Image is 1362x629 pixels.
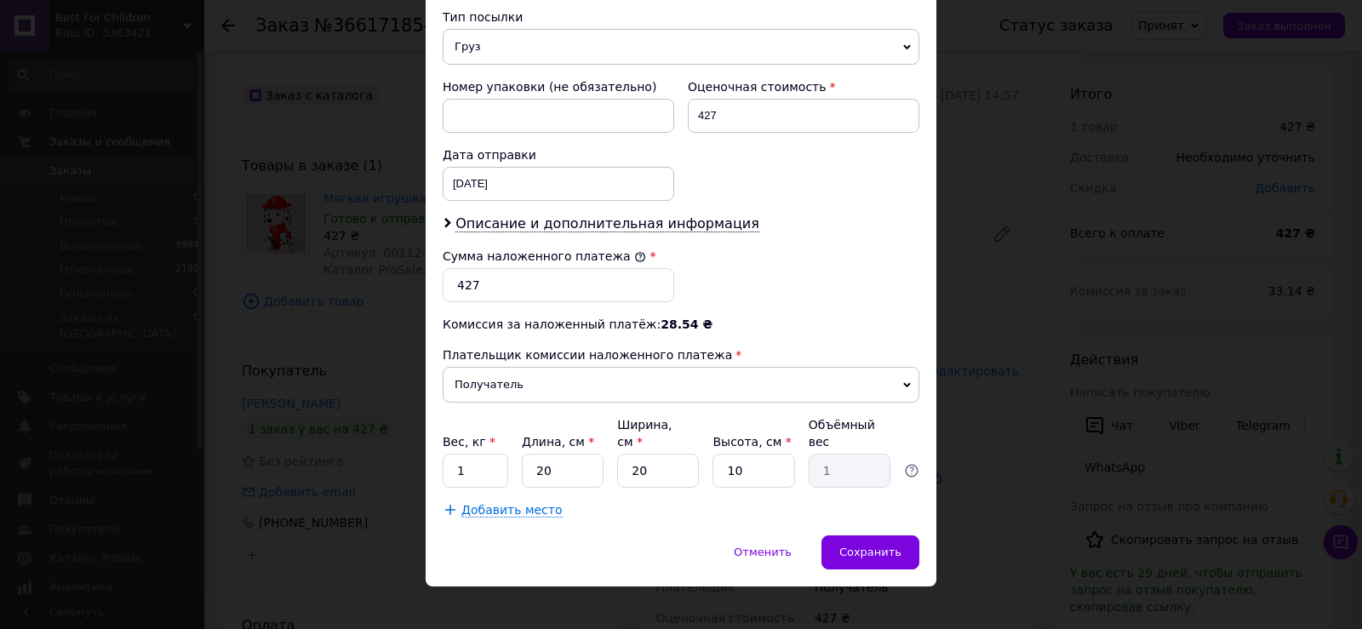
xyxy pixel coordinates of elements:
label: Длина, см [522,435,594,449]
span: Получатель [443,367,919,403]
span: Груз [443,29,919,65]
span: 28.54 ₴ [661,317,712,331]
label: Вес, кг [443,435,495,449]
div: Объёмный вес [809,416,890,450]
label: Ширина, см [617,418,672,449]
label: Высота, см [712,435,791,449]
span: Отменить [734,546,792,558]
span: Тип посылки [443,10,523,24]
span: Плательщик комиссии наложенного платежа [443,348,732,362]
div: Дата отправки [443,146,674,163]
label: Сумма наложенного платежа [443,249,646,263]
div: Номер упаковки (не обязательно) [443,78,674,95]
div: Комиссия за наложенный платёж: [443,316,919,333]
span: Сохранить [839,546,901,558]
span: Добавить место [461,503,563,517]
span: Описание и дополнительная информация [455,215,759,232]
div: Оценочная стоимость [688,78,919,95]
